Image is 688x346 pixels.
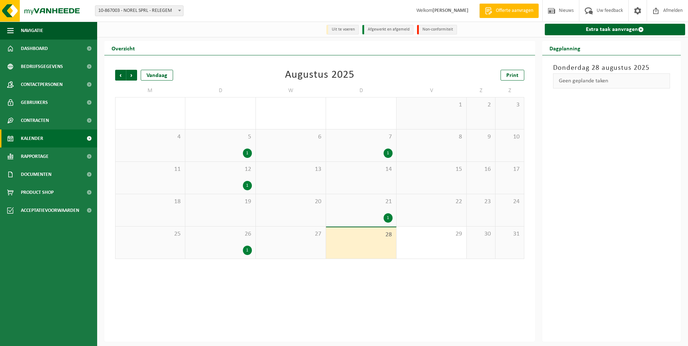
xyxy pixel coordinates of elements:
td: V [397,84,467,97]
h3: Donderdag 28 augustus 2025 [553,63,670,73]
td: W [256,84,326,97]
div: Vandaag [141,70,173,81]
span: 23 [470,198,492,206]
span: Dashboard [21,40,48,58]
div: 1 [243,149,252,158]
strong: [PERSON_NAME] [433,8,469,13]
span: 20 [259,198,322,206]
span: 1 [400,101,463,109]
span: Print [506,73,519,78]
li: Uit te voeren [326,25,359,35]
span: 22 [400,198,463,206]
td: M [115,84,185,97]
span: 10-867003 - NOREL SPRL - RELEGEM [95,6,183,16]
span: 27 [259,230,322,238]
span: 29 [400,230,463,238]
span: Contactpersonen [21,76,63,94]
span: 15 [400,165,463,173]
span: 4 [119,133,181,141]
span: 5 [189,133,252,141]
span: Acceptatievoorwaarden [21,201,79,219]
h2: Overzicht [104,41,142,55]
div: 1 [243,246,252,255]
span: 25 [119,230,181,238]
a: Extra taak aanvragen [545,24,685,35]
td: D [185,84,255,97]
span: 30 [470,230,492,238]
span: 9 [470,133,492,141]
span: Rapportage [21,147,49,165]
a: Print [501,70,524,81]
span: 7 [330,133,392,141]
li: Non-conformiteit [417,25,457,35]
div: 1 [243,181,252,190]
span: Bedrijfsgegevens [21,58,63,76]
h2: Dagplanning [542,41,588,55]
span: 21 [330,198,392,206]
td: Z [495,84,524,97]
span: Contracten [21,111,49,129]
span: Vorige [115,70,126,81]
span: 28 [330,231,392,239]
td: Z [467,84,495,97]
span: 19 [189,198,252,206]
span: 10 [499,133,520,141]
span: Documenten [21,165,51,183]
span: 14 [330,165,392,173]
span: Kalender [21,129,43,147]
div: 1 [384,149,393,158]
li: Afgewerkt en afgemeld [362,25,413,35]
a: Offerte aanvragen [479,4,539,18]
span: 12 [189,165,252,173]
span: 17 [499,165,520,173]
div: Augustus 2025 [285,70,354,81]
span: 2 [470,101,492,109]
span: 3 [499,101,520,109]
span: 18 [119,198,181,206]
div: Geen geplande taken [553,73,670,88]
span: Navigatie [21,22,43,40]
span: 13 [259,165,322,173]
span: Gebruikers [21,94,48,111]
span: 10-867003 - NOREL SPRL - RELEGEM [95,5,184,16]
span: 31 [499,230,520,238]
span: Product Shop [21,183,54,201]
span: Volgende [126,70,137,81]
td: D [326,84,396,97]
span: 11 [119,165,181,173]
span: 16 [470,165,492,173]
span: 6 [259,133,322,141]
div: 1 [384,213,393,223]
span: Offerte aanvragen [494,7,535,14]
span: 8 [400,133,463,141]
span: 24 [499,198,520,206]
span: 26 [189,230,252,238]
